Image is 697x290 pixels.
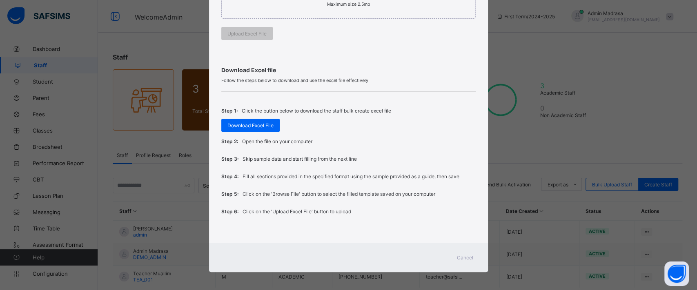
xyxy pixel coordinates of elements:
span: Upload Excel File [227,31,267,37]
span: Step 2: [221,138,238,144]
span: Follow the steps below to download and use the excel file effectively [221,77,476,83]
span: Step 3: [221,156,238,162]
span: Cancel [457,255,473,261]
span: Download Excel file [221,66,476,73]
p: Fill all sections provided in the specified format using the sample provided as a guide, then save [243,173,459,179]
p: Skip sample data and start filling from the next line [243,156,357,162]
small: Maximum size 2.5mb [327,2,370,7]
button: Open asap [664,261,689,286]
span: Step 6: [221,208,238,215]
span: Download Excel File [227,122,274,128]
span: Step 1: [221,108,238,114]
p: Open the file on your computer [242,138,312,144]
p: Click on the 'Browse File' button to select the filled template saved on your computer [243,191,435,197]
p: Click on the 'Upload Excel File' button to upload [243,208,351,215]
span: Step 5: [221,191,238,197]
span: Step 4: [221,173,238,179]
p: Click the button below to download the staff bulk create excel file [242,108,391,114]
